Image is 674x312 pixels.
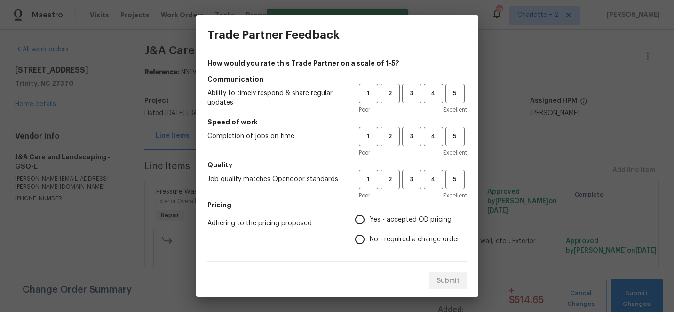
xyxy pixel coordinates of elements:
[424,84,443,103] button: 4
[425,88,442,99] span: 4
[403,88,420,99] span: 3
[425,174,442,185] span: 4
[359,148,370,157] span: Poor
[445,170,465,189] button: 5
[359,84,378,103] button: 1
[359,105,370,115] span: Poor
[381,170,400,189] button: 2
[424,127,443,146] button: 4
[207,160,467,170] h5: Quality
[207,74,467,84] h5: Communication
[443,191,467,200] span: Excellent
[207,219,340,228] span: Adhering to the pricing proposed
[381,88,399,99] span: 2
[445,127,465,146] button: 5
[359,191,370,200] span: Poor
[207,174,344,184] span: Job quality matches Opendoor standards
[403,131,420,142] span: 3
[207,200,467,210] h5: Pricing
[381,131,399,142] span: 2
[445,84,465,103] button: 5
[360,174,377,185] span: 1
[355,210,467,249] div: Pricing
[443,105,467,115] span: Excellent
[360,131,377,142] span: 1
[370,235,460,245] span: No - required a change order
[446,88,464,99] span: 5
[402,84,421,103] button: 3
[381,127,400,146] button: 2
[424,170,443,189] button: 4
[207,28,340,41] h3: Trade Partner Feedback
[359,170,378,189] button: 1
[402,127,421,146] button: 3
[207,89,344,107] span: Ability to timely respond & share regular updates
[207,58,467,68] h4: How would you rate this Trade Partner on a scale of 1-5?
[207,131,344,141] span: Completion of jobs on time
[381,174,399,185] span: 2
[446,174,464,185] span: 5
[402,170,421,189] button: 3
[425,131,442,142] span: 4
[443,148,467,157] span: Excellent
[207,117,467,127] h5: Speed of work
[370,215,452,225] span: Yes - accepted OD pricing
[381,84,400,103] button: 2
[360,88,377,99] span: 1
[403,174,420,185] span: 3
[446,131,464,142] span: 5
[359,127,378,146] button: 1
